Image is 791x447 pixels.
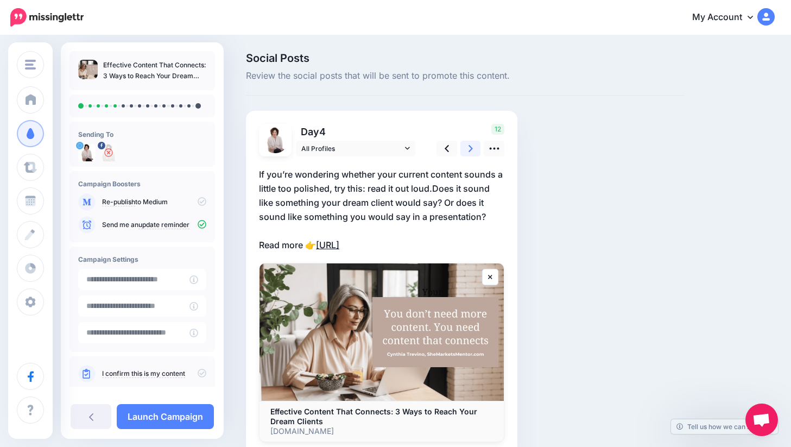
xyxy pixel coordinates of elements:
img: Missinglettr [10,8,84,27]
h4: Sending To [78,130,206,138]
img: menu.png [25,60,36,70]
img: logo_orange.svg [17,17,26,26]
a: [URL] [316,240,339,250]
img: tab_domain_overview_orange.svg [31,63,40,72]
a: Re-publish [102,198,135,206]
span: Review the social posts that will be sent to promote this content. [246,69,684,83]
div: Domain Overview [43,64,97,71]
img: Effective Content That Connects: 3 Ways to Reach Your Dream Clients [260,263,504,401]
img: 6Df_tdh7-46338.jpg [78,144,96,161]
p: Send me an [102,220,206,230]
h4: Campaign Boosters [78,180,206,188]
span: 12 [491,124,504,135]
div: Open chat [745,404,778,436]
p: to Medium [102,197,206,207]
span: 4 [319,126,326,137]
h4: Campaign Settings [78,255,206,263]
a: Tell us how we can improve [671,419,778,434]
b: Effective Content That Connects: 3 Ways to Reach Your Dream Clients [270,407,477,426]
p: Day [296,124,417,140]
a: All Profiles [296,141,415,156]
img: 239961368_484495192788711_5474729514019133780_n-bsa117359.jpg [100,144,117,161]
img: website_grey.svg [17,28,26,37]
img: e62e9a07473fb1845b0ea1ec1f3ed8dd_thumb.jpg [78,60,98,79]
p: If you’re wondering whether your current content sounds a little too polished, try this: read it ... [259,167,504,252]
img: tab_keywords_by_traffic_grey.svg [110,63,118,72]
a: I confirm this is my content [102,369,185,378]
a: update reminder [138,221,189,229]
p: [DOMAIN_NAME] [270,426,493,436]
span: Social Posts [246,53,684,64]
a: My Account [681,4,775,31]
span: All Profiles [301,143,402,154]
div: Keywords by Traffic [122,64,179,71]
img: 6Df_tdh7-46338.jpg [262,127,288,153]
p: Effective Content That Connects: 3 Ways to Reach Your Dream Clients [103,60,206,81]
div: v 4.0.25 [30,17,53,26]
div: Domain: [DOMAIN_NAME] [28,28,119,37]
